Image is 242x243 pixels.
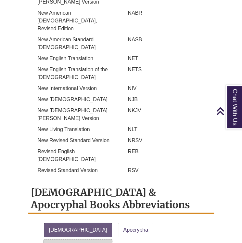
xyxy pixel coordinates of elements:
[44,223,112,237] a: [DEMOGRAPHIC_DATA]
[32,9,120,33] p: New American [DEMOGRAPHIC_DATA], Revised Edition
[32,107,120,122] p: New [DEMOGRAPHIC_DATA][PERSON_NAME] Version
[123,9,210,17] p: NABR
[123,137,210,144] p: NRSV
[32,66,120,81] p: New English Translation of the [DEMOGRAPHIC_DATA]
[216,107,240,115] a: Back to Top
[32,137,120,144] p: New Revised Standard Version
[123,148,210,155] p: REB
[32,167,120,174] p: Revised Standard Version
[123,107,210,115] p: NKJV
[118,223,153,237] a: Apocrypha
[32,126,120,133] p: New Living Translation
[32,85,120,92] p: New International Version
[28,184,214,214] h2: [DEMOGRAPHIC_DATA] & Apocryphal Books Abbreviations
[123,66,210,74] p: NETS
[123,96,210,103] p: NJB
[32,148,120,163] p: Revised English [DEMOGRAPHIC_DATA]
[123,55,210,62] p: NET
[123,36,210,44] p: NASB
[32,36,120,51] p: New American Standard [DEMOGRAPHIC_DATA]
[32,55,120,62] p: New English Translation
[123,85,210,92] p: NIV
[123,126,210,133] p: NLT
[123,167,210,174] p: RSV
[32,96,120,103] p: New [DEMOGRAPHIC_DATA]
